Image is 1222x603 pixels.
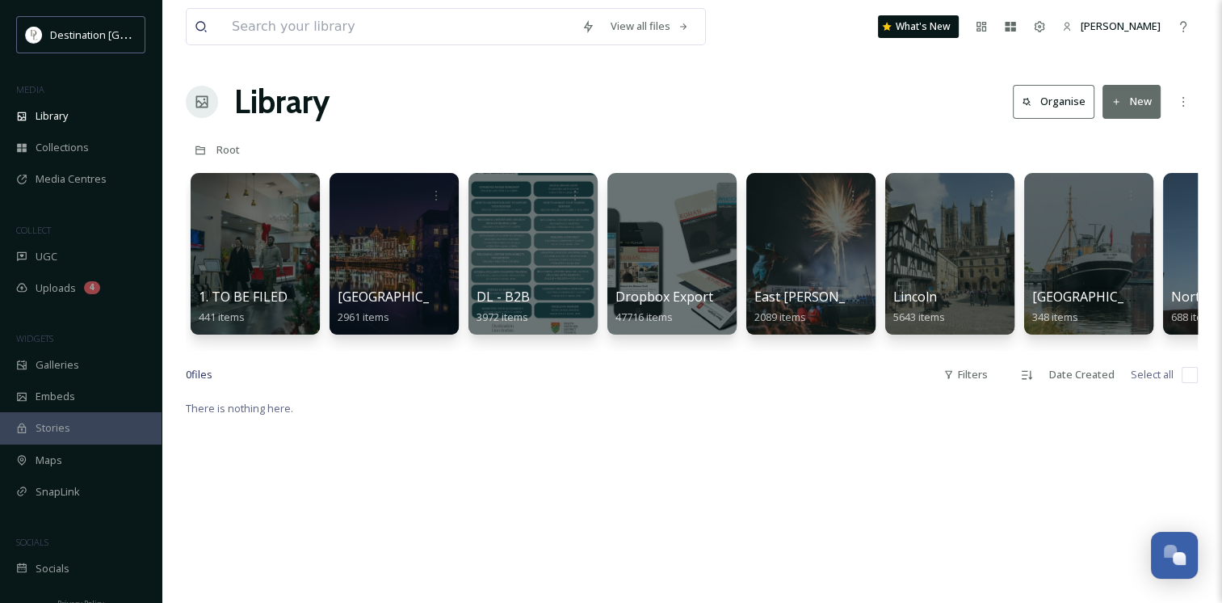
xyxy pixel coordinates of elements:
[1102,85,1161,118] button: New
[1041,359,1123,390] div: Date Created
[36,140,89,155] span: Collections
[16,83,44,95] span: MEDIA
[234,78,330,126] a: Library
[477,310,528,324] span: 3972 items
[935,359,996,390] div: Filters
[603,11,697,42] a: View all files
[477,288,530,306] span: DL - B2B
[1013,85,1102,118] a: Organise
[16,224,51,236] span: COLLECT
[1032,289,1162,324] a: [GEOGRAPHIC_DATA]348 items
[199,289,288,324] a: 1. TO BE FILED441 items
[16,332,53,344] span: WIDGETS
[338,288,468,306] span: [GEOGRAPHIC_DATA]
[1032,288,1162,306] span: [GEOGRAPHIC_DATA]
[893,288,937,306] span: Lincoln
[36,389,75,404] span: Embeds
[1171,310,1217,324] span: 688 items
[615,289,713,324] a: Dropbox Export47716 items
[36,108,68,124] span: Library
[186,401,293,415] span: There is nothing here.
[338,289,468,324] a: [GEOGRAPHIC_DATA]2961 items
[199,288,288,306] span: 1. TO BE FILED
[754,289,887,324] a: East [PERSON_NAME]2089 items
[216,140,240,159] a: Root
[216,142,240,157] span: Root
[36,420,70,436] span: Stories
[754,288,887,306] span: East [PERSON_NAME]
[36,453,62,468] span: Maps
[1032,310,1078,324] span: 348 items
[224,9,573,44] input: Search your library
[1151,532,1198,579] button: Open Chat
[26,27,42,43] img: hNr43QXL_400x400.jpg
[878,15,959,38] a: What's New
[36,357,79,373] span: Galleries
[36,171,107,187] span: Media Centres
[84,281,100,294] div: 4
[186,367,212,382] span: 0 file s
[615,288,713,306] span: Dropbox Export
[615,310,673,324] span: 47716 items
[893,289,945,324] a: Lincoln5643 items
[36,280,76,296] span: Uploads
[16,536,48,548] span: SOCIALS
[893,310,945,324] span: 5643 items
[338,310,389,324] span: 2961 items
[1131,367,1174,382] span: Select all
[36,561,69,576] span: Socials
[50,27,211,42] span: Destination [GEOGRAPHIC_DATA]
[477,289,530,324] a: DL - B2B3972 items
[1013,85,1094,118] button: Organise
[1081,19,1161,33] span: [PERSON_NAME]
[36,484,80,500] span: SnapLink
[36,249,57,264] span: UGC
[199,310,245,324] span: 441 items
[754,310,806,324] span: 2089 items
[1054,11,1169,42] a: [PERSON_NAME]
